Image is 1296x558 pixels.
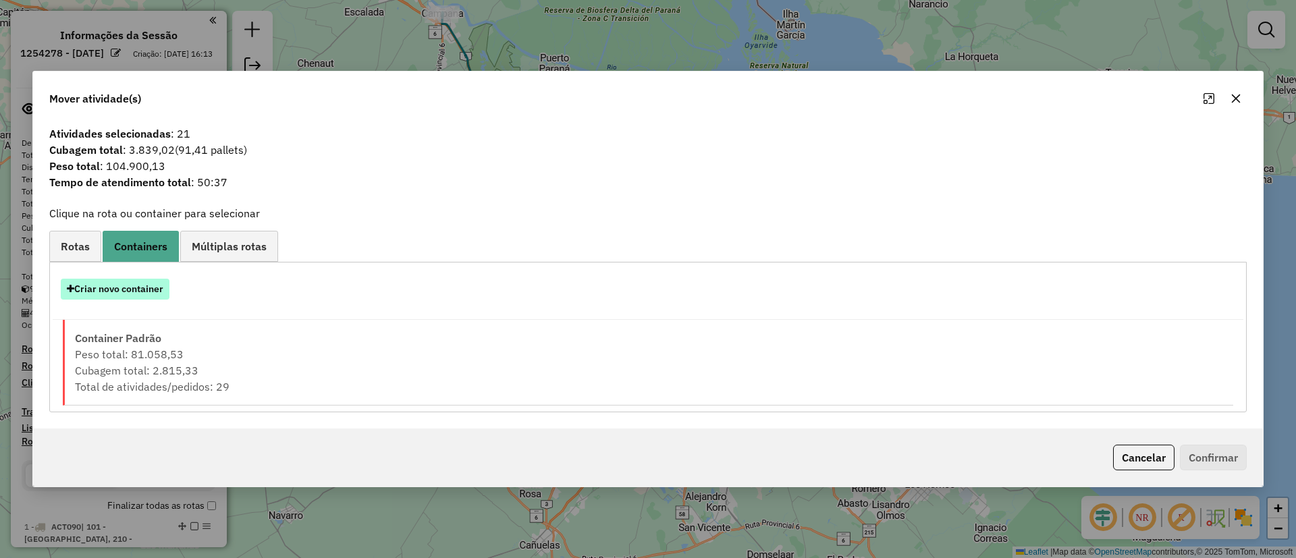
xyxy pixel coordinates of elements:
[49,175,191,189] strong: Tempo de atendimento total
[49,205,260,221] label: Clique na rota ou container para selecionar
[75,331,161,345] strong: Container Padrão
[75,362,1223,379] div: Cubagem total: 2.815,33
[49,143,123,157] strong: Cubagem total
[49,90,141,107] span: Mover atividade(s)
[192,241,267,252] span: Múltiplas rotas
[49,159,100,173] strong: Peso total
[41,142,1255,158] span: : 3.839,02
[75,346,1223,362] div: Peso total: 81.058,53
[61,241,90,252] span: Rotas
[75,379,1223,395] div: Total de atividades/pedidos: 29
[1198,88,1220,109] button: Maximize
[61,279,169,300] button: Criar novo container
[41,125,1255,142] span: : 21
[41,174,1255,190] span: : 50:37
[114,241,167,252] span: Containers
[49,127,171,140] strong: Atividades selecionadas
[175,143,247,157] span: (91,41 pallets)
[41,158,1255,174] span: : 104.900,13
[1113,445,1174,470] button: Cancelar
